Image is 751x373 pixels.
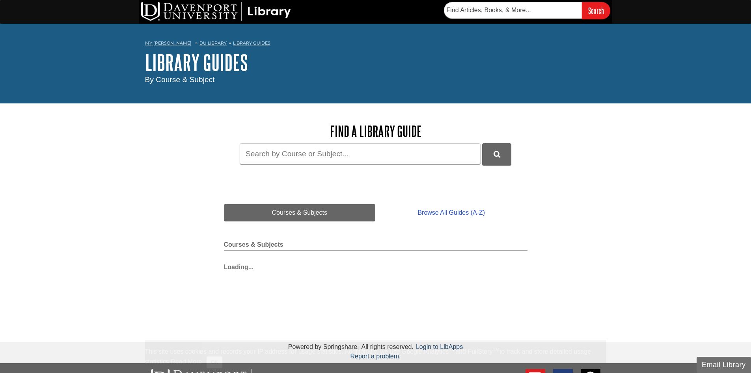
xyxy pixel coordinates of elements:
a: DU Library [199,40,227,46]
a: My [PERSON_NAME] [145,40,192,47]
i: Search Library Guides [494,151,500,158]
nav: breadcrumb [145,38,606,51]
a: Browse All Guides (A-Z) [375,204,527,221]
sup: TM [493,347,499,352]
button: Email Library [697,357,751,373]
div: This site uses cookies and records your IP address for usage statistics. Additionally, we use Goo... [145,347,606,368]
h1: Library Guides [145,51,606,74]
form: Searches DU Library's articles, books, and more [444,2,610,19]
button: Close [207,356,222,368]
input: Find Articles, Books, & More... [444,2,582,19]
h2: Courses & Subjects [224,241,527,251]
sup: TM [449,347,455,352]
input: Search by Course or Subject... [240,143,481,164]
a: Library Guides [233,40,270,46]
img: DU Library [141,2,291,21]
div: Loading... [224,259,527,272]
div: By Course & Subject [145,74,606,86]
a: Read More [171,358,202,365]
h2: Find a Library Guide [224,123,527,139]
a: Courses & Subjects [224,204,376,221]
input: Search [582,2,610,19]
